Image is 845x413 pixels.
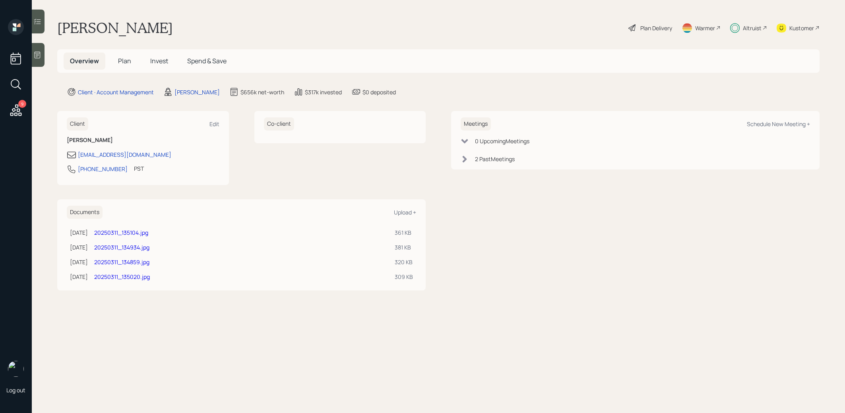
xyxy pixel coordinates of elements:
a: 20250311_134859.jpg [94,258,149,266]
div: Log out [6,386,25,394]
div: 0 Upcoming Meeting s [475,137,529,145]
div: 381 KB [395,243,413,251]
h6: [PERSON_NAME] [67,137,219,144]
div: 309 KB [395,273,413,281]
a: 20250311_134934.jpg [94,244,149,251]
div: [PHONE_NUMBER] [78,165,128,173]
div: 2 Past Meeting s [475,155,515,163]
h6: Client [67,117,88,131]
div: Altruist [743,24,762,32]
div: [DATE] [70,228,88,237]
div: [DATE] [70,273,88,281]
span: Overview [70,56,99,65]
div: Upload + [394,208,416,216]
div: Plan Delivery [640,24,672,32]
div: PST [134,164,144,173]
div: Warmer [695,24,715,32]
div: $0 deposited [362,88,396,96]
div: $317k invested [305,88,342,96]
img: treva-nostdahl-headshot.png [8,361,24,377]
div: 320 KB [395,258,413,266]
span: Spend & Save [187,56,227,65]
div: 361 KB [395,228,413,237]
div: [DATE] [70,243,88,251]
div: Kustomer [789,24,814,32]
h6: Meetings [461,117,491,131]
h6: Co-client [264,117,294,131]
a: 20250311_135104.jpg [94,229,148,236]
div: [DATE] [70,258,88,266]
div: Schedule New Meeting + [747,120,810,128]
div: [EMAIL_ADDRESS][DOMAIN_NAME] [78,150,171,159]
span: Invest [150,56,168,65]
h6: Documents [67,206,103,219]
div: Client · Account Management [78,88,154,96]
span: Plan [118,56,131,65]
div: 9 [18,100,26,108]
div: [PERSON_NAME] [174,88,220,96]
h1: [PERSON_NAME] [57,19,173,37]
div: $656k net-worth [240,88,284,96]
a: 20250311_135020.jpg [94,273,150,281]
div: Edit [209,120,219,128]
